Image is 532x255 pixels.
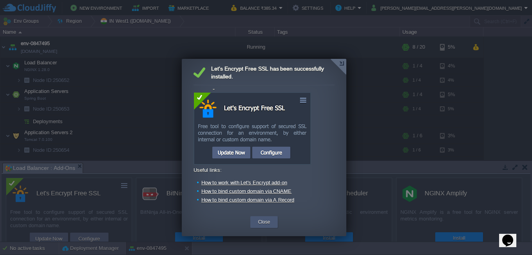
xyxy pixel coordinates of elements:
[194,167,329,173] p: Useful links:
[194,65,335,80] label: Let's Encrypt Free SSL has been successfully installed.
[194,92,311,165] img: Let's encrypt addon configuration
[201,197,294,203] a: How to bind custom domain via A Record
[499,224,524,247] iframe: chat widget
[201,188,292,194] a: How to bind custom domain via CNAME
[201,180,287,186] a: How to work with Let's Encrypt add-on
[258,218,270,226] button: Close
